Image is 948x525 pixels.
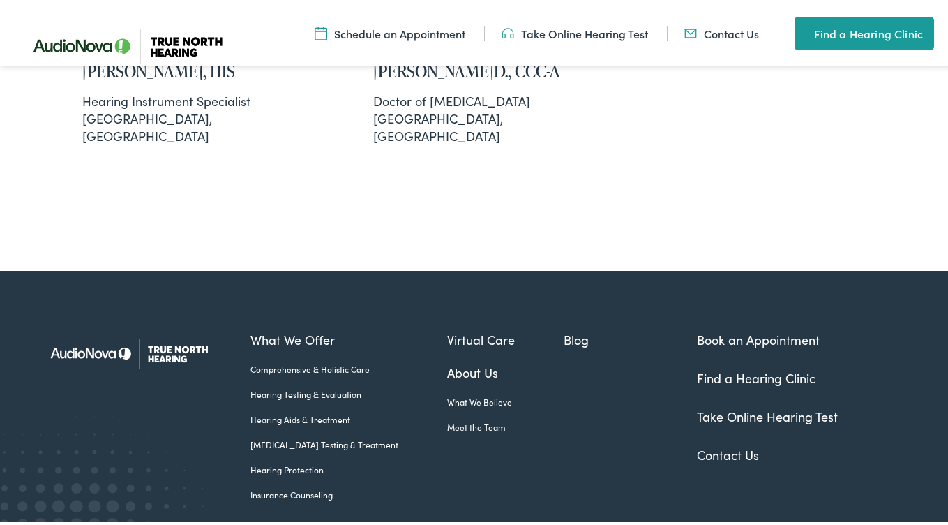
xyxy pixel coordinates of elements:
[373,89,577,142] div: [GEOGRAPHIC_DATA], [GEOGRAPHIC_DATA]
[315,23,465,38] a: Schedule an Appointment
[795,22,807,39] img: utility icon
[250,411,447,423] a: Hearing Aids & Treatment
[447,360,564,379] a: About Us
[684,23,697,38] img: Mail icon in color code ffb348, used for communication purposes
[373,59,577,79] h2: [PERSON_NAME]D., CCC-A
[315,23,327,38] img: Icon symbolizing a calendar in color code ffb348
[82,89,286,107] div: Hearing Instrument Specialist
[250,360,447,373] a: Comprehensive & Holistic Care
[502,23,648,38] a: Take Online Hearing Test
[564,327,638,346] a: Blog
[250,436,447,448] a: [MEDICAL_DATA] Testing & Treatment
[38,317,230,385] img: True North Hearing
[684,23,759,38] a: Contact Us
[447,418,564,431] a: Meet the Team
[697,443,759,461] a: Contact Us
[697,328,820,346] a: Book an Appointment
[502,23,514,38] img: Headphones icon in color code ffb348
[250,327,447,346] a: What We Offer
[250,486,447,498] a: Insurance Counseling
[250,461,447,473] a: Hearing Protection
[697,367,815,384] a: Find a Hearing Clinic
[697,405,838,422] a: Take Online Hearing Test
[250,385,447,398] a: Hearing Testing & Evaluation
[373,89,577,107] div: Doctor of [MEDICAL_DATA]
[82,89,286,142] div: [GEOGRAPHIC_DATA], [GEOGRAPHIC_DATA]
[447,327,564,346] a: Virtual Care
[447,393,564,406] a: What We Believe
[795,14,934,47] a: Find a Hearing Clinic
